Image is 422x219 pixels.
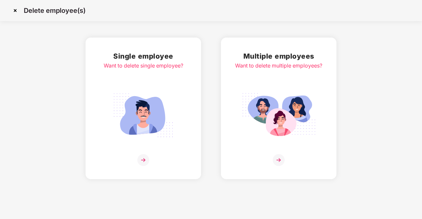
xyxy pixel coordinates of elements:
[104,51,183,62] h2: Single employee
[235,51,322,62] h2: Multiple employees
[235,62,322,70] div: Want to delete multiple employees?
[242,90,316,141] img: svg+xml;base64,PHN2ZyB4bWxucz0iaHR0cDovL3d3dy53My5vcmcvMjAwMC9zdmciIGlkPSJNdWx0aXBsZV9lbXBsb3llZS...
[273,154,285,166] img: svg+xml;base64,PHN2ZyB4bWxucz0iaHR0cDovL3d3dy53My5vcmcvMjAwMC9zdmciIHdpZHRoPSIzNiIgaGVpZ2h0PSIzNi...
[137,154,149,166] img: svg+xml;base64,PHN2ZyB4bWxucz0iaHR0cDovL3d3dy53My5vcmcvMjAwMC9zdmciIHdpZHRoPSIzNiIgaGVpZ2h0PSIzNi...
[10,5,20,16] img: svg+xml;base64,PHN2ZyBpZD0iQ3Jvc3MtMzJ4MzIiIHhtbG5zPSJodHRwOi8vd3d3LnczLm9yZy8yMDAwL3N2ZyIgd2lkdG...
[104,62,183,70] div: Want to delete single employee?
[24,7,86,14] p: Delete employee(s)
[106,90,180,141] img: svg+xml;base64,PHN2ZyB4bWxucz0iaHR0cDovL3d3dy53My5vcmcvMjAwMC9zdmciIGlkPSJTaW5nbGVfZW1wbG95ZWUiIH...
